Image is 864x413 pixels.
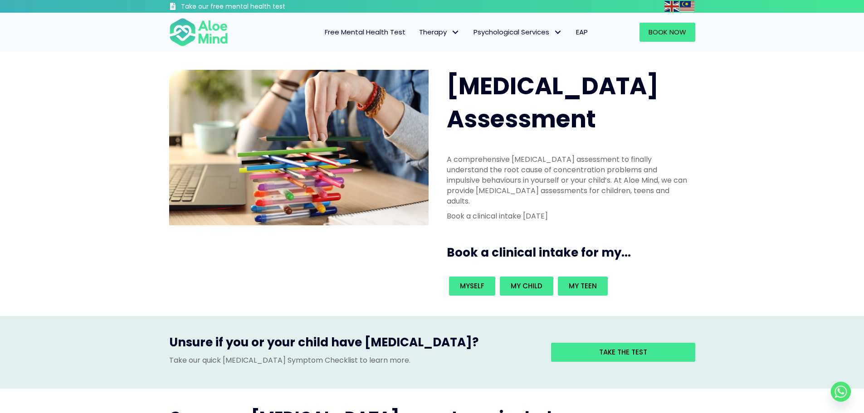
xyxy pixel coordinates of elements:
span: Myself [460,281,484,291]
span: Psychological Services [473,27,562,37]
a: Take the test [551,343,695,362]
a: Psychological ServicesPsychological Services: submenu [467,23,569,42]
a: TherapyTherapy: submenu [412,23,467,42]
a: Take our free mental health test [169,2,334,13]
a: Book Now [639,23,695,42]
a: My child [500,277,553,296]
span: EAP [576,27,588,37]
span: Book Now [649,27,686,37]
p: Take our quick [MEDICAL_DATA] Symptom Checklist to learn more. [169,355,537,365]
h3: Take our free mental health test [181,2,334,11]
div: Book an intake for my... [447,274,690,298]
span: Psychological Services: submenu [552,26,565,39]
span: [MEDICAL_DATA] Assessment [447,69,659,136]
a: Whatsapp [831,382,851,402]
span: Free Mental Health Test [325,27,405,37]
a: Free Mental Health Test [318,23,412,42]
p: A comprehensive [MEDICAL_DATA] assessment to finally understand the root cause of concentration p... [447,154,690,207]
img: ADHD photo [169,70,429,225]
h3: Unsure if you or your child have [MEDICAL_DATA]? [169,334,537,355]
nav: Menu [240,23,595,42]
span: Therapy: submenu [449,26,462,39]
span: Therapy [419,27,460,37]
img: ms [680,1,694,12]
p: Book a clinical intake [DATE] [447,211,690,221]
span: Take the test [599,347,647,357]
a: EAP [569,23,595,42]
span: My teen [569,281,597,291]
a: My teen [558,277,608,296]
h3: Book a clinical intake for my... [447,244,699,261]
a: Malay [680,1,695,11]
a: Myself [449,277,495,296]
span: My child [511,281,542,291]
a: English [664,1,680,11]
img: Aloe mind Logo [169,17,228,47]
img: en [664,1,679,12]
